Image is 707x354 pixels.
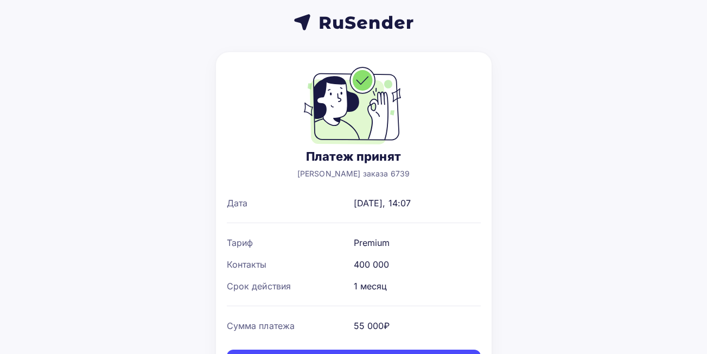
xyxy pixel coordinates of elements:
div: Сумма платежа [227,319,354,332]
div: 55 000₽ [354,319,390,332]
div: Срок действия [227,280,354,293]
div: Тариф [227,236,354,249]
div: 1 месяц [354,280,387,293]
div: 400 000 [354,258,390,271]
div: Дата [227,197,354,210]
div: [PERSON_NAME] заказа 6739 [297,168,410,179]
div: Контакты [227,258,354,271]
div: Premium [354,236,390,249]
div: Платеж принят [297,149,410,164]
div: [DATE], 14:07 [354,197,411,210]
